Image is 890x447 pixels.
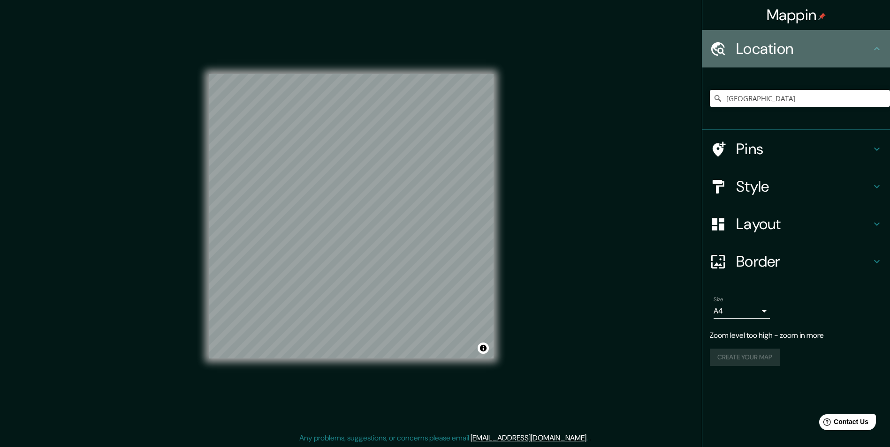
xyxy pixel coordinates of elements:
[702,130,890,168] div: Pins
[714,296,723,304] label: Size
[710,90,890,107] input: Pick your city or area
[471,433,586,443] a: [EMAIL_ADDRESS][DOMAIN_NAME]
[736,215,871,233] h4: Layout
[702,30,890,67] div: Location
[714,304,770,319] div: A4
[710,330,882,341] p: Zoom level too high - zoom in more
[736,252,871,271] h4: Border
[736,177,871,196] h4: Style
[702,205,890,243] div: Layout
[806,410,880,437] iframe: Help widget launcher
[736,140,871,158] h4: Pins
[818,13,826,20] img: pin-icon.png
[767,6,826,24] h4: Mappin
[588,432,589,444] div: .
[209,74,494,358] canvas: Map
[702,243,890,280] div: Border
[299,432,588,444] p: Any problems, suggestions, or concerns please email .
[736,39,871,58] h4: Location
[478,343,489,354] button: Toggle attribution
[702,168,890,205] div: Style
[589,432,591,444] div: .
